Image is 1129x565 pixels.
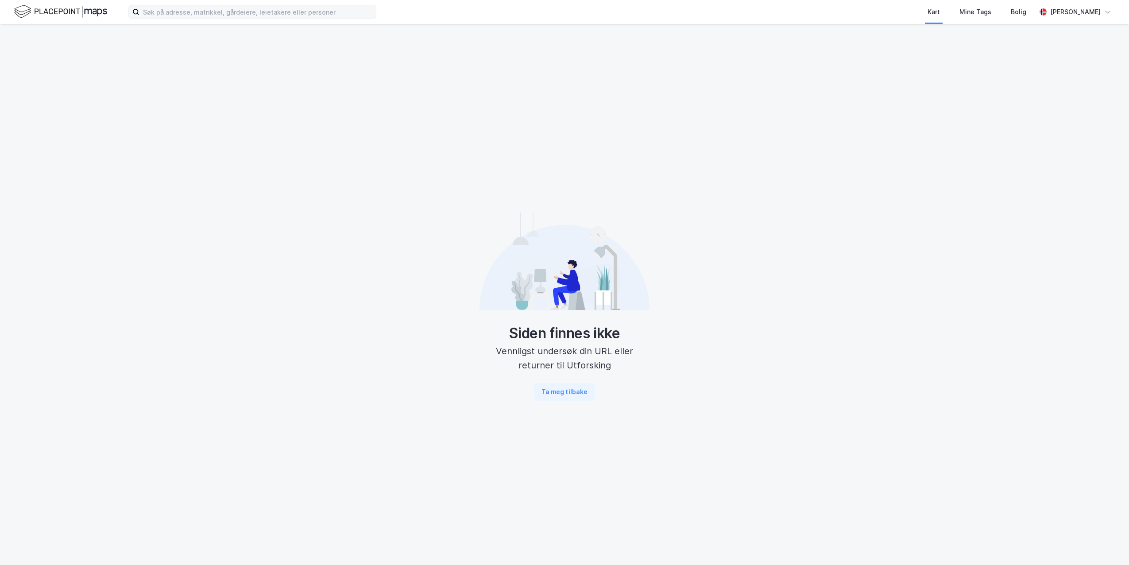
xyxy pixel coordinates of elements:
[534,383,595,401] button: Ta meg tilbake
[1011,7,1026,17] div: Bolig
[959,7,991,17] div: Mine Tags
[1085,522,1129,565] iframe: Chat Widget
[479,325,650,342] div: Siden finnes ikke
[14,4,107,19] img: logo.f888ab2527a4732fd821a326f86c7f29.svg
[1050,7,1101,17] div: [PERSON_NAME]
[139,5,376,19] input: Søk på adresse, matrikkel, gårdeiere, leietakere eller personer
[928,7,940,17] div: Kart
[479,344,650,372] div: Vennligst undersøk din URL eller returner til Utforsking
